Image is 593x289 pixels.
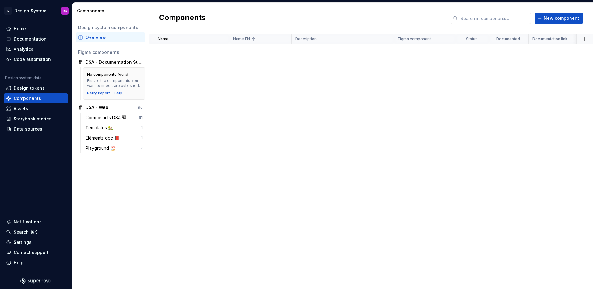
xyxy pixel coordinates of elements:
div: No components found [87,72,128,77]
a: DSA - Documentation Supernova [76,57,145,67]
div: Components [14,95,41,101]
div: RS [63,8,67,13]
div: Design System de l'Autonomie [14,8,54,14]
div: Documentation [14,36,47,42]
button: Retry import [87,91,110,96]
div: Components [77,8,146,14]
button: EDesign System de l'AutonomieRS [1,4,70,17]
p: Documentation link [532,37,567,41]
a: Code automation [4,54,68,64]
svg: Supernova Logo [20,278,51,284]
div: Help [14,260,23,266]
p: Status [466,37,477,41]
div: Contact support [14,249,48,256]
div: Playground 🏖️ [86,145,118,151]
p: Name [158,37,169,41]
button: Search ⌘K [4,227,68,237]
div: Composants DSA 🏗 [86,114,129,121]
div: Design system data [5,75,41,80]
div: Search ⌘K [14,229,37,235]
button: New component [535,13,583,24]
a: Composants DSA 🏗91 [83,113,145,123]
div: Overview [86,34,143,41]
div: DSA - Documentation Supernova [86,59,143,65]
a: Help [114,91,122,96]
span: New component [544,15,579,21]
a: Playground 🏖️3 [83,143,145,153]
a: Templates 🏡1 [83,123,145,133]
a: Storybook stories [4,114,68,124]
a: Overview [76,32,145,42]
div: E [4,7,12,15]
a: Home [4,24,68,34]
button: Help [4,258,68,268]
a: DSA - Web96 [76,102,145,112]
div: Figma components [78,49,143,55]
a: Settings [4,237,68,247]
div: Ensure the components you want to import are published. [87,78,141,88]
div: Home [14,26,26,32]
div: Assets [14,106,28,112]
div: Design tokens [14,85,45,91]
p: Figma component [398,37,431,41]
p: Description [295,37,317,41]
div: Design system components [78,24,143,31]
button: Notifications [4,217,68,227]
div: Éléments doc 📕 [86,135,122,141]
div: Data sources [14,126,42,132]
div: 96 [138,105,143,110]
a: Components [4,93,68,103]
div: Settings [14,239,32,245]
p: Name EN [233,37,250,41]
div: Code automation [14,56,51,63]
div: Templates 🏡 [86,125,116,131]
input: Search in components... [458,13,531,24]
div: DSA - Web [86,104,108,110]
div: Analytics [14,46,33,52]
button: Contact support [4,248,68,257]
a: Éléments doc 📕1 [83,133,145,143]
div: 1 [141,136,143,140]
a: Data sources [4,124,68,134]
div: 91 [139,115,143,120]
p: Documented [496,37,520,41]
h2: Components [159,13,206,24]
a: Assets [4,104,68,114]
div: 3 [140,146,143,151]
a: Documentation [4,34,68,44]
a: Design tokens [4,83,68,93]
div: Storybook stories [14,116,52,122]
a: Analytics [4,44,68,54]
div: 1 [141,125,143,130]
div: Notifications [14,219,42,225]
